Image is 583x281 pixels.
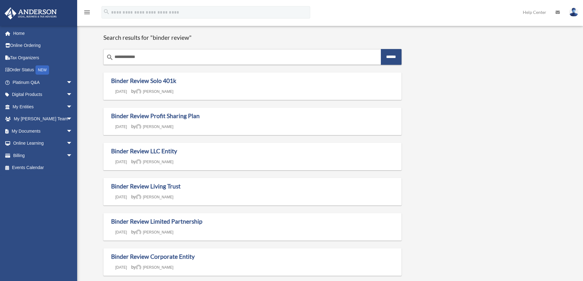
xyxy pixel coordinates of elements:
[136,230,173,234] a: [PERSON_NAME]
[131,194,173,199] span: by
[66,101,79,113] span: arrow_drop_down
[111,125,131,129] a: [DATE]
[4,137,82,150] a: Online Learningarrow_drop_down
[4,125,82,137] a: My Documentsarrow_drop_down
[4,52,82,64] a: Tax Organizers
[83,11,91,16] a: menu
[111,253,195,260] a: Binder Review Corporate Entity
[4,149,82,162] a: Billingarrow_drop_down
[35,65,49,75] div: NEW
[111,183,181,190] a: Binder Review Living Trust
[4,39,82,52] a: Online Ordering
[111,112,200,119] a: Binder Review Profit Sharing Plan
[131,229,173,234] span: by
[111,77,176,84] a: Binder Review Solo 401k
[569,8,578,17] img: User Pic
[136,265,173,270] a: [PERSON_NAME]
[4,27,79,39] a: Home
[4,76,82,89] a: Platinum Q&Aarrow_drop_down
[103,34,402,42] h1: Search results for "binder review"
[4,113,82,125] a: My [PERSON_NAME] Teamarrow_drop_down
[111,230,131,234] a: [DATE]
[4,101,82,113] a: My Entitiesarrow_drop_down
[111,218,202,225] a: Binder Review Limited Partnership
[136,125,173,129] a: [PERSON_NAME]
[66,76,79,89] span: arrow_drop_down
[4,64,82,76] a: Order StatusNEW
[111,89,131,94] a: [DATE]
[66,137,79,150] span: arrow_drop_down
[136,89,173,94] a: [PERSON_NAME]
[103,8,110,15] i: search
[111,265,131,270] a: [DATE]
[66,113,79,126] span: arrow_drop_down
[66,149,79,162] span: arrow_drop_down
[66,125,79,138] span: arrow_drop_down
[66,89,79,101] span: arrow_drop_down
[106,54,114,61] i: search
[131,124,173,129] span: by
[3,7,59,19] img: Anderson Advisors Platinum Portal
[131,159,173,164] span: by
[131,89,173,94] span: by
[83,9,91,16] i: menu
[4,162,82,174] a: Events Calendar
[136,160,173,164] a: [PERSON_NAME]
[136,195,173,199] a: [PERSON_NAME]
[131,265,173,270] span: by
[111,195,131,199] a: [DATE]
[111,147,177,155] a: Binder Review LLC Entity
[111,160,131,164] a: [DATE]
[4,89,82,101] a: Digital Productsarrow_drop_down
